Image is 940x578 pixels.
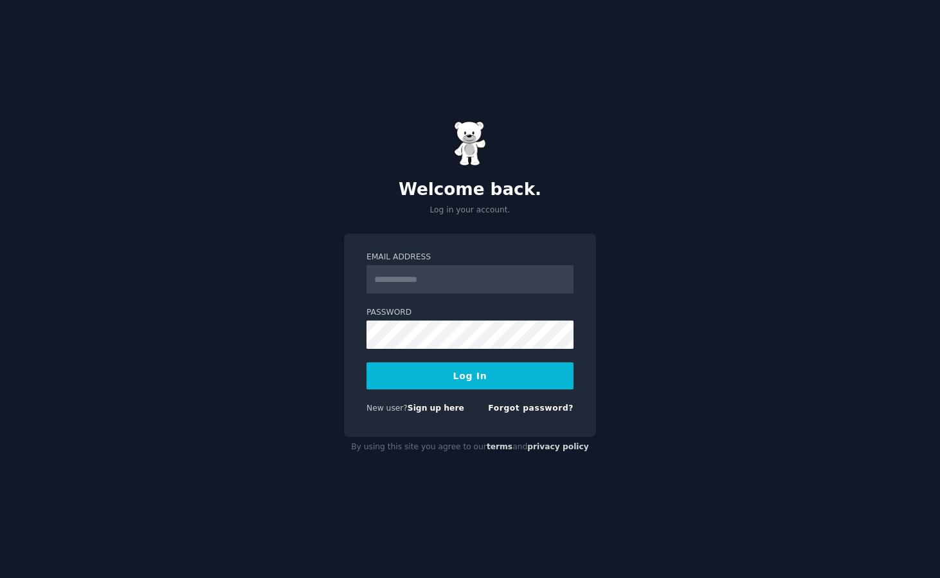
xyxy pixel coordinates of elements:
a: Forgot password? [488,404,574,413]
label: Email Address [366,252,574,263]
span: New user? [366,404,408,413]
a: privacy policy [527,442,589,451]
a: Sign up here [408,404,464,413]
img: Gummy Bear [454,121,486,166]
h2: Welcome back. [344,180,596,200]
label: Password [366,307,574,319]
div: By using this site you agree to our and [344,437,596,458]
a: terms [487,442,512,451]
p: Log in your account. [344,205,596,216]
button: Log In [366,362,574,389]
